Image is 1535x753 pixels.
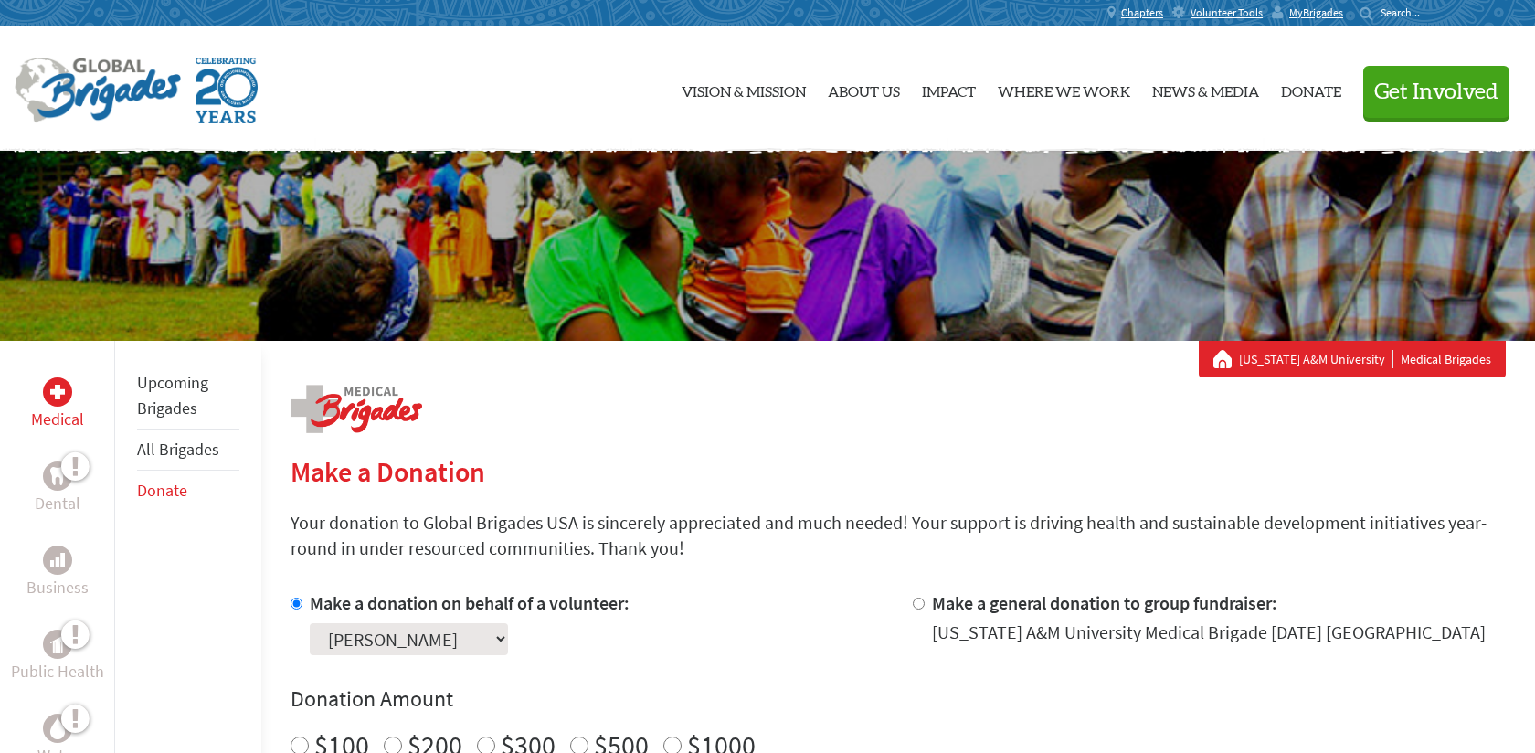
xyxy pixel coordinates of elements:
[682,41,806,136] a: Vision & Mission
[137,480,187,501] a: Donate
[291,684,1506,714] h4: Donation Amount
[137,471,239,511] li: Donate
[35,461,80,516] a: DentalDental
[43,546,72,575] div: Business
[35,491,80,516] p: Dental
[1152,41,1259,136] a: News & Media
[137,372,208,419] a: Upcoming Brigades
[137,363,239,430] li: Upcoming Brigades
[43,377,72,407] div: Medical
[1374,81,1498,103] span: Get Involved
[50,635,65,653] img: Public Health
[50,717,65,738] img: Water
[1281,41,1341,136] a: Donate
[310,591,630,614] label: Make a donation on behalf of a volunteer:
[43,714,72,743] div: Water
[43,461,72,491] div: Dental
[1213,350,1491,368] div: Medical Brigades
[137,439,219,460] a: All Brigades
[1121,5,1163,20] span: Chapters
[50,467,65,484] img: Dental
[1239,350,1393,368] a: [US_STATE] A&M University
[15,58,181,123] img: Global Brigades Logo
[31,377,84,432] a: MedicalMedical
[998,41,1130,136] a: Where We Work
[31,407,84,432] p: Medical
[932,620,1486,645] div: [US_STATE] A&M University Medical Brigade [DATE] [GEOGRAPHIC_DATA]
[1381,5,1433,19] input: Search...
[291,455,1506,488] h2: Make a Donation
[291,510,1506,561] p: Your donation to Global Brigades USA is sincerely appreciated and much needed! Your support is dr...
[922,41,976,136] a: Impact
[137,430,239,471] li: All Brigades
[1363,66,1509,118] button: Get Involved
[291,385,422,433] img: logo-medical.png
[1289,5,1343,20] span: MyBrigades
[50,385,65,399] img: Medical
[11,630,104,684] a: Public HealthPublic Health
[26,575,89,600] p: Business
[50,553,65,567] img: Business
[932,591,1277,614] label: Make a general donation to group fundraiser:
[828,41,900,136] a: About Us
[1191,5,1263,20] span: Volunteer Tools
[11,659,104,684] p: Public Health
[43,630,72,659] div: Public Health
[26,546,89,600] a: BusinessBusiness
[196,58,258,123] img: Global Brigades Celebrating 20 Years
